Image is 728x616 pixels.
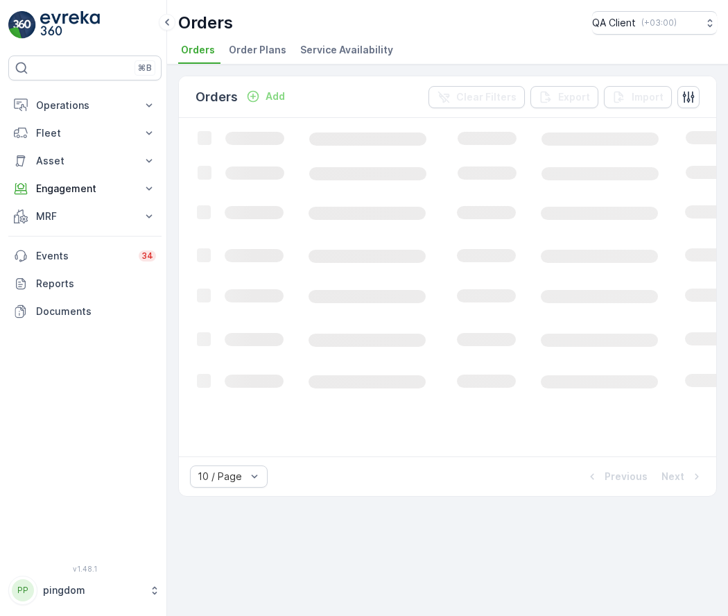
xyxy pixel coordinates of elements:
button: Operations [8,92,162,119]
span: v 1.48.1 [8,565,162,573]
p: Clear Filters [456,90,517,104]
button: MRF [8,203,162,230]
p: Engagement [36,182,134,196]
p: ⌘B [138,62,152,74]
p: Orders [178,12,233,34]
img: logo [8,11,36,39]
span: Order Plans [229,43,286,57]
p: Previous [605,470,648,484]
p: MRF [36,209,134,223]
img: logo_light-DOdMpM7g.png [40,11,100,39]
p: Asset [36,154,134,168]
button: Engagement [8,175,162,203]
div: PP [12,579,34,601]
button: Clear Filters [428,86,525,108]
button: Fleet [8,119,162,147]
a: Documents [8,298,162,325]
a: Reports [8,270,162,298]
p: Orders [196,87,238,107]
p: Reports [36,277,156,291]
button: Next [660,468,705,485]
button: Import [604,86,672,108]
button: Previous [584,468,649,485]
button: QA Client(+03:00) [592,11,717,35]
p: ( +03:00 ) [641,17,677,28]
p: Export [558,90,590,104]
a: Events34 [8,242,162,270]
p: Operations [36,99,134,112]
p: Add [266,89,285,103]
p: 34 [141,250,153,262]
span: Service Availability [300,43,393,57]
p: Fleet [36,126,134,140]
p: Import [632,90,664,104]
button: Export [530,86,598,108]
span: Orders [181,43,215,57]
p: Documents [36,305,156,318]
button: Asset [8,147,162,175]
p: pingdom [43,583,142,597]
p: QA Client [592,16,636,30]
p: Events [36,249,130,263]
button: Add [241,88,291,105]
button: PPpingdom [8,576,162,605]
p: Next [661,470,684,484]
